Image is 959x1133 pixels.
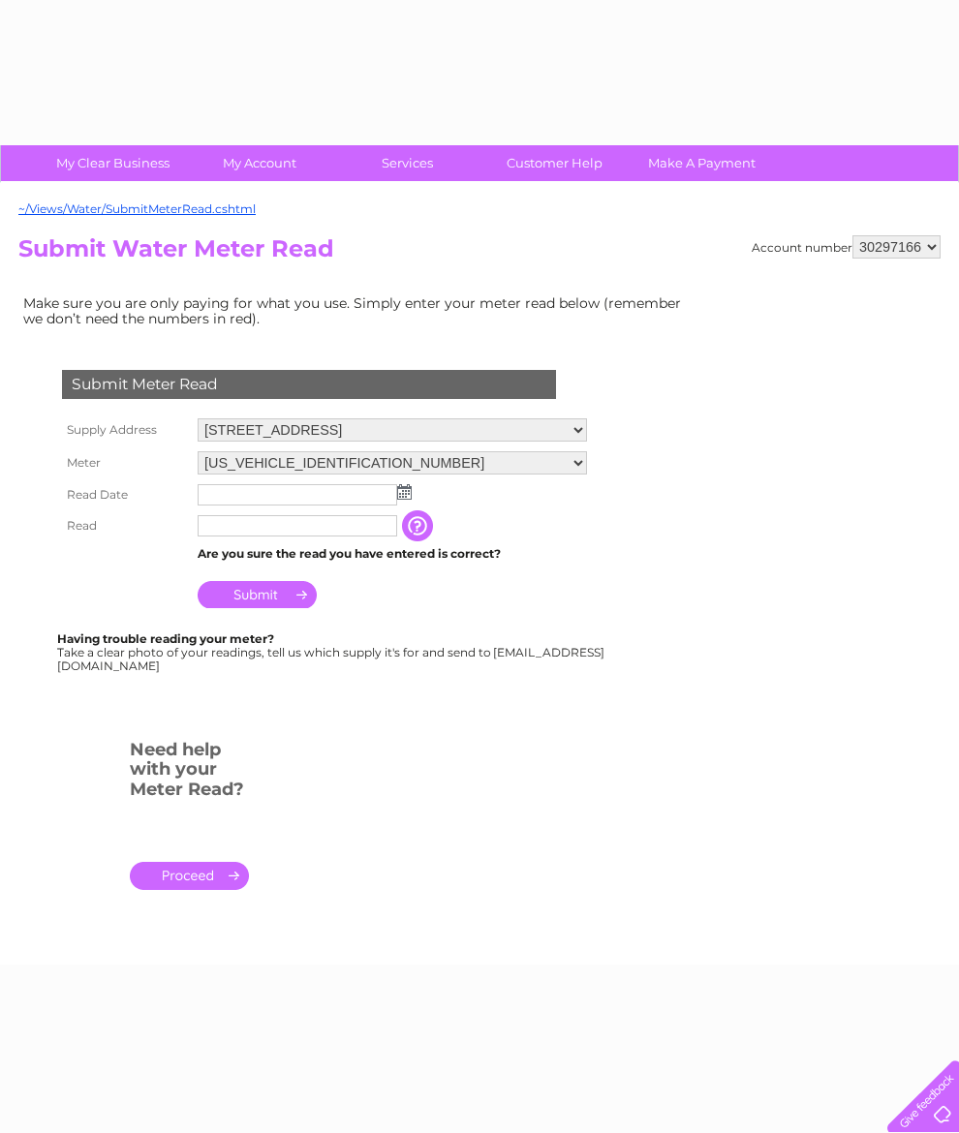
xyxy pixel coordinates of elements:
[57,632,607,672] div: Take a clear photo of your readings, tell us which supply it's for and send to [EMAIL_ADDRESS][DO...
[62,370,556,399] div: Submit Meter Read
[18,291,696,331] td: Make sure you are only paying for what you use. Simply enter your meter read below (remember we d...
[57,631,274,646] b: Having trouble reading your meter?
[397,484,412,500] img: ...
[475,145,634,181] a: Customer Help
[180,145,340,181] a: My Account
[18,235,941,272] h2: Submit Water Meter Read
[193,541,592,566] td: Are you sure the read you have entered is correct?
[327,145,487,181] a: Services
[57,479,193,510] th: Read Date
[57,446,193,479] th: Meter
[402,510,437,541] input: Information
[130,862,249,890] a: .
[57,510,193,541] th: Read
[18,201,256,216] a: ~/Views/Water/SubmitMeterRead.cshtml
[198,581,317,608] input: Submit
[752,235,941,259] div: Account number
[33,145,193,181] a: My Clear Business
[130,736,249,810] h3: Need help with your Meter Read?
[622,145,782,181] a: Make A Payment
[57,413,193,446] th: Supply Address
